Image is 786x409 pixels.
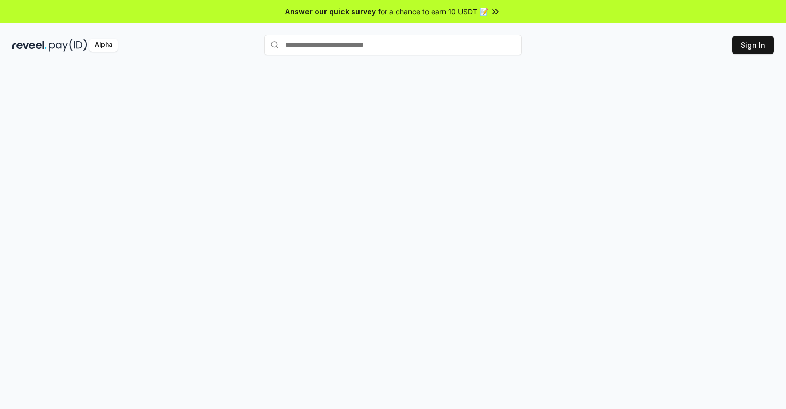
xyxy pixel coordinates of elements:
[378,6,488,17] span: for a chance to earn 10 USDT 📝
[89,39,118,52] div: Alpha
[12,39,47,52] img: reveel_dark
[732,36,774,54] button: Sign In
[285,6,376,17] span: Answer our quick survey
[49,39,87,52] img: pay_id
